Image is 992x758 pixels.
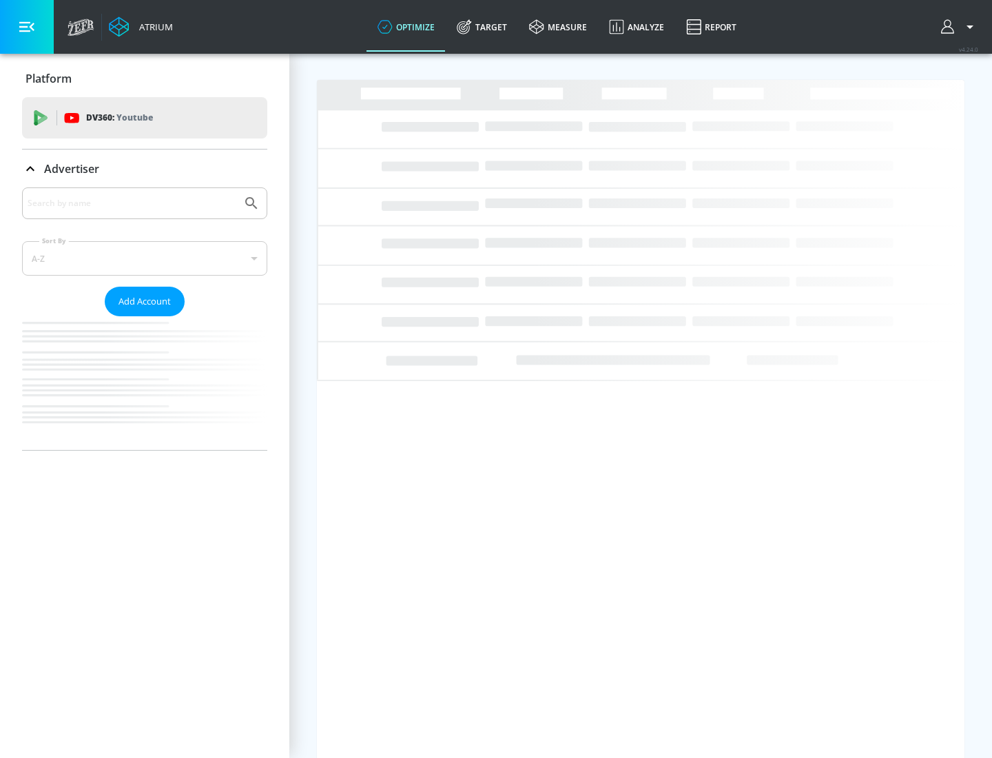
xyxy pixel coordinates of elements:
[118,294,171,309] span: Add Account
[44,161,99,176] p: Advertiser
[134,21,173,33] div: Atrium
[25,71,72,86] p: Platform
[39,236,69,245] label: Sort By
[86,110,153,125] p: DV360:
[22,187,267,450] div: Advertiser
[959,45,978,53] span: v 4.24.0
[598,2,675,52] a: Analyze
[518,2,598,52] a: measure
[28,194,236,212] input: Search by name
[105,287,185,316] button: Add Account
[446,2,518,52] a: Target
[22,316,267,450] nav: list of Advertiser
[109,17,173,37] a: Atrium
[675,2,747,52] a: Report
[22,241,267,276] div: A-Z
[22,97,267,139] div: DV360: Youtube
[22,59,267,98] div: Platform
[22,150,267,188] div: Advertiser
[366,2,446,52] a: optimize
[116,110,153,125] p: Youtube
